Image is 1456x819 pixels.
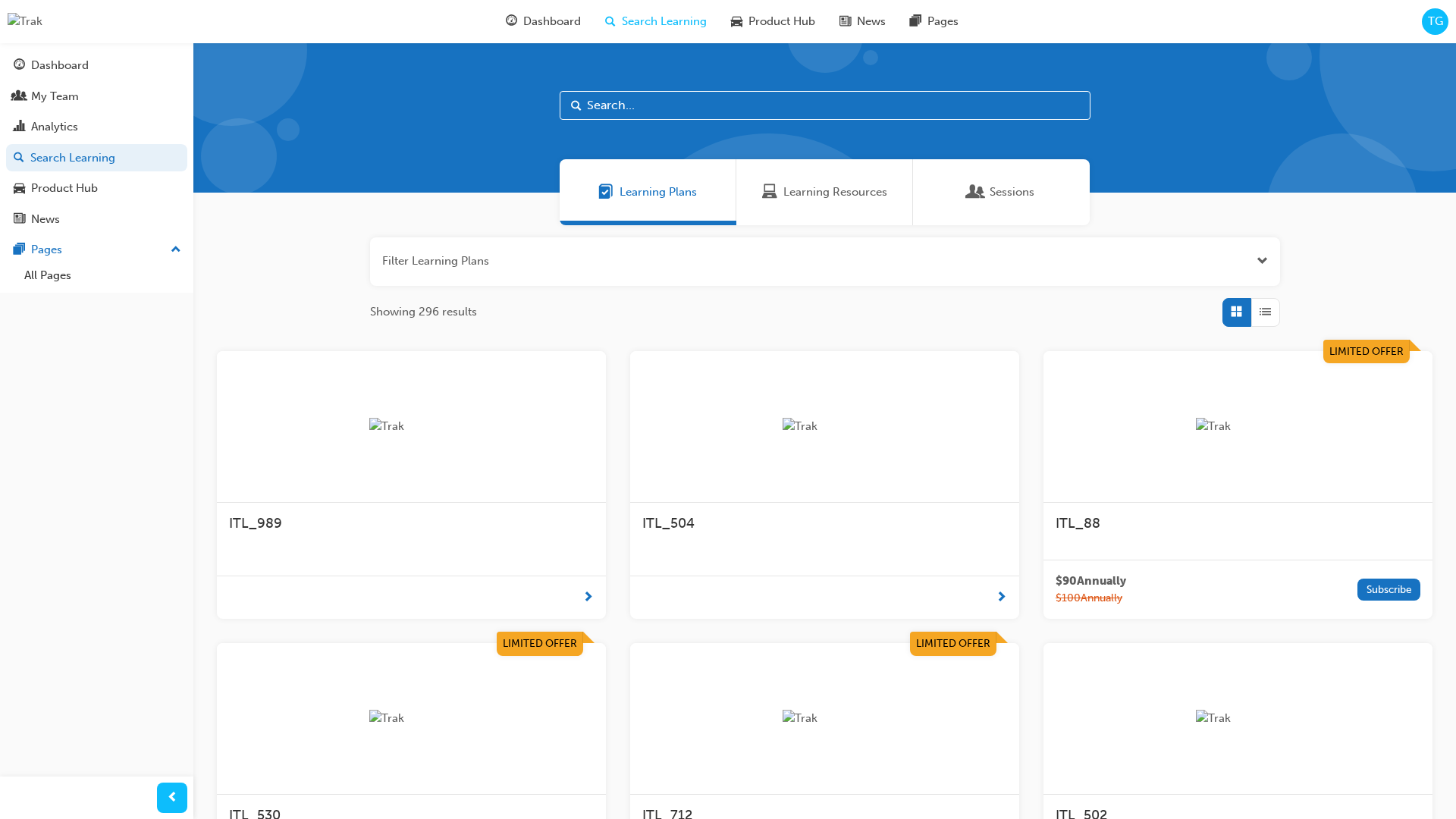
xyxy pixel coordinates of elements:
[1422,8,1448,35] button: TG
[14,213,25,227] span: news-icon
[927,13,959,30] span: Pages
[6,113,187,141] a: Analytics
[171,240,181,260] span: up-icon
[593,6,719,37] a: search-iconSearch Learning
[1357,579,1420,601] button: Subscribe
[369,418,453,435] img: Trak
[503,637,577,650] span: Limited Offer
[783,418,866,435] img: Trak
[762,184,777,201] span: Learning Resources
[1329,345,1404,358] span: Limited Offer
[217,351,606,620] a: TrakITL_989
[6,49,187,236] button: DashboardMy TeamAnalyticsSearch LearningProduct HubNews
[167,789,178,808] span: prev-icon
[6,206,187,234] a: News
[996,588,1007,607] span: next-icon
[1196,418,1279,435] img: Trak
[968,184,984,201] span: Sessions
[31,241,62,259] div: Pages
[990,184,1034,201] span: Sessions
[560,91,1090,120] input: Search...
[783,184,887,201] span: Learning Resources
[14,182,25,196] span: car-icon
[1428,13,1443,30] span: TG
[630,351,1019,620] a: TrakITL_504
[31,118,78,136] div: Analytics
[827,6,898,37] a: news-iconNews
[560,159,736,225] a: Learning PlansLearning Plans
[731,12,742,31] span: car-icon
[1056,590,1126,607] span: $ 100 Annually
[6,236,187,264] button: Pages
[1056,515,1100,532] span: ITL_88
[1056,573,1126,590] span: $ 90 Annually
[31,180,98,197] div: Product Hub
[14,90,25,104] span: people-icon
[14,152,24,165] span: search-icon
[494,6,593,37] a: guage-iconDashboard
[748,13,815,30] span: Product Hub
[622,13,707,30] span: Search Learning
[6,83,187,111] a: My Team
[839,12,851,31] span: news-icon
[369,710,453,727] img: Trak
[6,174,187,202] a: Product Hub
[582,588,594,607] span: next-icon
[598,184,613,201] span: Learning Plans
[229,515,282,532] span: ITL_989
[1257,253,1268,270] button: Open the filter
[783,710,866,727] img: Trak
[14,121,25,134] span: chart-icon
[18,264,187,287] a: All Pages
[620,184,697,201] span: Learning Plans
[14,243,25,257] span: pages-icon
[31,88,79,105] div: My Team
[6,52,187,80] a: Dashboard
[642,515,695,532] span: ITL_504
[736,159,913,225] a: Learning ResourcesLearning Resources
[1231,303,1242,321] span: Grid
[6,144,187,172] a: Search Learning
[31,57,89,74] div: Dashboard
[1043,351,1432,620] a: Limited OfferTrakITL_88$90Annually$100AnnuallySubscribe
[916,637,990,650] span: Limited Offer
[913,159,1090,225] a: SessionsSessions
[370,303,477,321] span: Showing 296 results
[857,13,886,30] span: News
[898,6,971,37] a: pages-iconPages
[506,12,517,31] span: guage-icon
[910,12,921,31] span: pages-icon
[31,211,60,228] div: News
[1196,710,1279,727] img: Trak
[8,13,42,30] img: Trak
[605,12,616,31] span: search-icon
[523,13,581,30] span: Dashboard
[14,59,25,73] span: guage-icon
[719,6,827,37] a: car-iconProduct Hub
[571,97,582,115] span: Search
[1260,303,1271,321] span: List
